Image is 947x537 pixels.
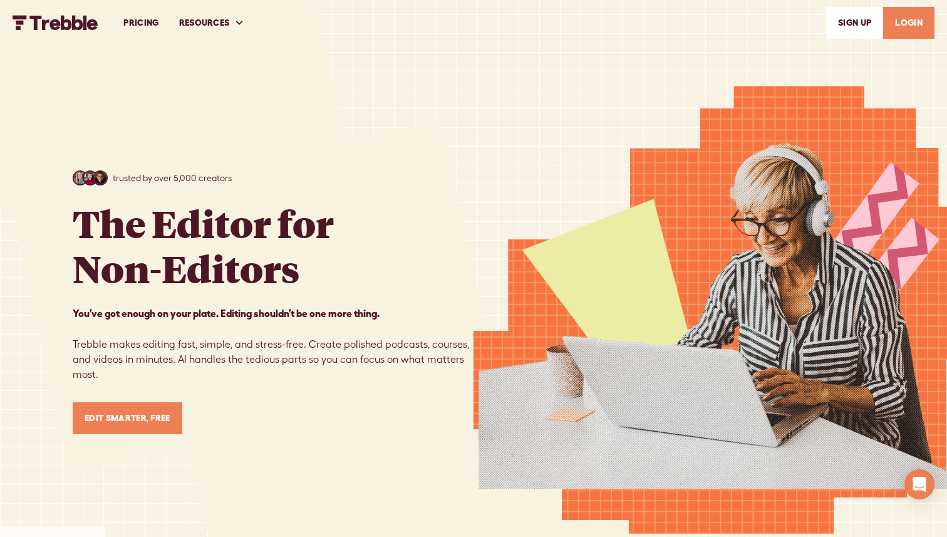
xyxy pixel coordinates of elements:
a: PRICING [113,1,168,44]
img: Trebble FM Logo [13,15,98,30]
strong: You’ve got enough on your plate. Editing shouldn’t be one more thing. ‍ [73,308,380,319]
a: LOGIN [883,7,934,39]
a: home [13,15,98,30]
p: trusted by over 5,000 creators [113,172,232,185]
div: Open Intercom Messenger [904,469,934,499]
a: SIGn UP [826,7,883,39]
a: Edit Smarter, Free [73,402,182,434]
div: RESOURCES [169,1,255,44]
p: Trebble makes editing fast, simple, and stress-free. Create polished podcasts, courses, and video... [73,306,473,382]
h1: The Editor for Non-Editors [73,201,334,291]
div: RESOURCES [179,16,230,29]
